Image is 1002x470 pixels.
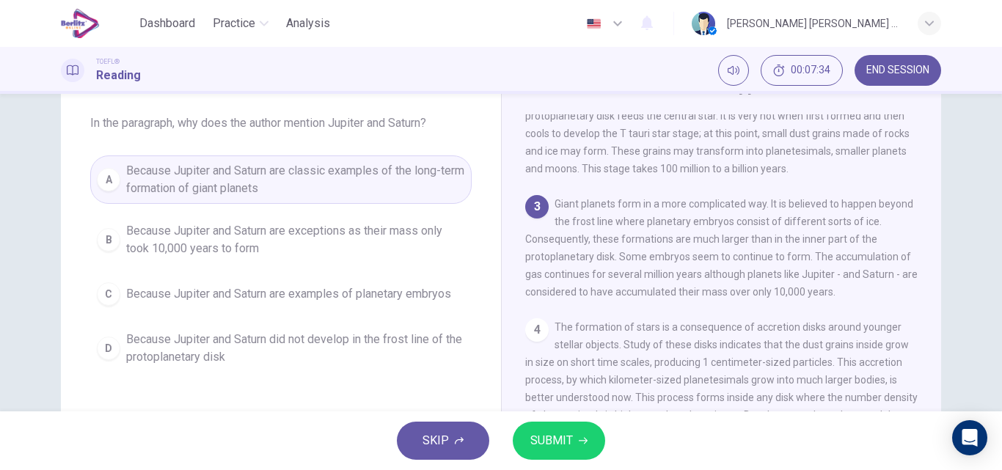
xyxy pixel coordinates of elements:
[525,195,549,219] div: 3
[90,114,472,132] span: In the paragraph, why does the author mention Jupiter and Saturn?
[97,228,120,251] div: B
[97,337,120,360] div: D
[791,65,830,76] span: 00:07:34
[397,422,489,460] button: SKIP
[96,67,141,84] h1: Reading
[692,12,715,35] img: Profile picture
[213,15,255,32] span: Practice
[61,9,134,38] a: EduSynch logo
[126,331,465,366] span: Because Jupiter and Saturn did not develop in the frost line of the protoplanetary disk
[97,168,120,191] div: A
[855,55,941,86] button: END SESSION
[90,324,472,372] button: DBecause Jupiter and Saturn did not develop in the frost line of the protoplanetary disk
[126,222,465,257] span: Because Jupiter and Saturn are exceptions as their mass only took 10,000 years to form
[761,55,843,86] button: 00:07:34
[134,10,201,37] button: Dashboard
[126,285,451,303] span: Because Jupiter and Saturn are examples of planetary embryos
[530,430,573,451] span: SUBMIT
[718,55,749,86] div: Mute
[727,15,900,32] div: [PERSON_NAME] [PERSON_NAME] Toledo
[207,10,274,37] button: Practice
[126,162,465,197] span: Because Jupiter and Saturn are classic examples of the long-term formation of giant planets
[286,15,330,32] span: Analysis
[96,56,120,67] span: TOEFL®
[90,155,472,204] button: ABecause Jupiter and Saturn are classic examples of the long-term formation of giant planets
[423,430,449,451] span: SKIP
[525,318,549,342] div: 4
[525,198,918,298] span: Giant planets form in a more complicated way. It is believed to happen beyond the frost line wher...
[61,9,100,38] img: EduSynch logo
[761,55,843,86] div: Hide
[513,422,605,460] button: SUBMIT
[90,276,472,312] button: CBecause Jupiter and Saturn are examples of planetary embryos
[866,65,929,76] span: END SESSION
[90,216,472,264] button: BBecause Jupiter and Saturn are exceptions as their mass only took 10,000 years to form
[139,15,195,32] span: Dashboard
[280,10,336,37] button: Analysis
[585,18,603,29] img: en
[952,420,987,455] div: Open Intercom Messenger
[97,282,120,306] div: C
